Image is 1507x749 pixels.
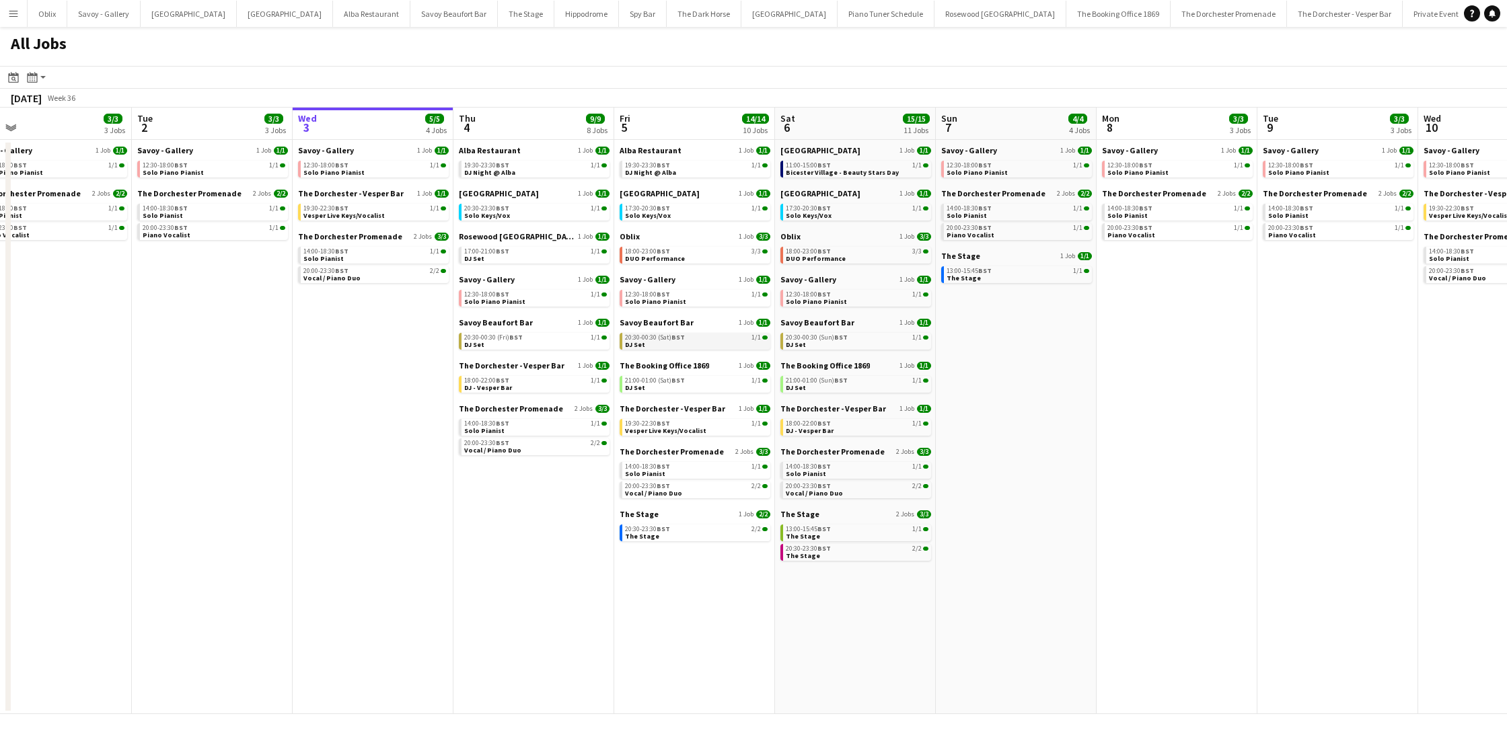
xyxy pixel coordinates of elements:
[498,1,554,27] button: The Stage
[1107,211,1148,220] span: Solo Pianist
[1268,168,1329,177] span: Solo Piano Pianist
[625,204,768,219] a: 17:30-20:30BST1/1Solo Keys/Vox
[298,188,449,198] a: The Dorchester - Vesper Bar1 Job1/1
[912,205,922,212] span: 1/1
[1461,204,1474,212] span: BST
[591,162,600,169] span: 1/1
[595,190,610,198] span: 1/1
[1060,147,1075,155] span: 1 Job
[780,231,801,241] span: Oblix
[298,231,402,241] span: The Dorchester Promenade
[947,205,992,212] span: 14:00-18:30
[417,190,432,198] span: 1 Job
[947,162,992,169] span: 12:30-18:00
[1102,188,1206,198] span: The Dorchester Promenade
[464,162,509,169] span: 19:30-23:30
[1078,252,1092,260] span: 1/1
[917,190,931,198] span: 1/1
[1102,145,1158,155] span: Savoy - Gallery
[143,211,183,220] span: Solo Pianist
[739,233,753,241] span: 1 Job
[335,266,348,275] span: BST
[751,205,761,212] span: 1/1
[459,188,610,198] a: [GEOGRAPHIC_DATA]1 Job1/1
[620,188,770,231] div: [GEOGRAPHIC_DATA]1 Job1/117:30-20:30BST1/1Solo Keys/Vox
[941,251,1092,286] div: The Stage1 Job1/113:00-15:45BST1/1The Stage
[298,231,449,286] div: The Dorchester Promenade2 Jobs3/314:00-18:30BST1/1Solo Pianist20:00-23:30BST2/2Vocal / Piano Duo
[108,225,118,231] span: 1/1
[67,1,141,27] button: Savoy - Gallery
[941,188,1092,198] a: The Dorchester Promenade2 Jobs2/2
[595,233,610,241] span: 1/1
[143,162,188,169] span: 12:30-18:00
[620,188,700,198] span: Goring Hotel
[657,247,670,255] span: BST
[1429,268,1474,274] span: 20:00-23:30
[435,233,449,241] span: 3/3
[1263,188,1413,243] div: The Dorchester Promenade2 Jobs2/214:00-18:30BST1/1Solo Pianist20:00-23:30BST1/1Piano Vocalist
[1102,188,1253,243] div: The Dorchester Promenade2 Jobs2/214:00-18:30BST1/1Solo Pianist20:00-23:30BST1/1Piano Vocalist
[274,147,288,155] span: 1/1
[13,204,27,212] span: BST
[28,1,67,27] button: Oblix
[143,204,285,219] a: 14:00-18:30BST1/1Solo Pianist
[591,248,600,255] span: 1/1
[1234,162,1243,169] span: 1/1
[174,223,188,232] span: BST
[1263,145,1413,155] a: Savoy - Gallery1 Job1/1
[496,161,509,169] span: BST
[625,254,685,263] span: DUO Performance
[464,254,484,263] span: DJ Set
[303,211,385,220] span: Vesper Live Keys/Vocalist
[1300,161,1313,169] span: BST
[947,168,1008,177] span: Solo Piano Pianist
[298,145,354,155] span: Savoy - Gallery
[108,205,118,212] span: 1/1
[1268,161,1411,176] a: 12:30-18:00BST1/1Solo Piano Pianist
[137,188,242,198] span: The Dorchester Promenade
[137,145,288,188] div: Savoy - Gallery1 Job1/112:30-18:00BST1/1Solo Piano Pianist
[430,268,439,274] span: 2/2
[786,161,928,176] a: 11:00-15:00BST1/1Bicester Village - Beauty Stars Day
[786,211,832,220] span: Solo Keys/Vox
[1461,161,1474,169] span: BST
[1300,223,1313,232] span: BST
[620,188,770,198] a: [GEOGRAPHIC_DATA]1 Job1/1
[1263,145,1413,188] div: Savoy - Gallery1 Job1/112:30-18:00BST1/1Solo Piano Pianist
[410,1,498,27] button: Savoy Beaufort Bar
[1395,225,1404,231] span: 1/1
[1102,145,1253,155] a: Savoy - Gallery1 Job1/1
[464,204,607,219] a: 20:30-23:30BST1/1Solo Keys/Vox
[1268,225,1313,231] span: 20:00-23:30
[459,145,610,155] a: Alba Restaurant1 Job1/1
[1102,188,1253,198] a: The Dorchester Promenade2 Jobs2/2
[578,190,593,198] span: 1 Job
[303,162,348,169] span: 12:30-18:00
[143,225,188,231] span: 20:00-23:30
[1234,205,1243,212] span: 1/1
[786,168,899,177] span: Bicester Village - Beauty Stars Day
[459,188,539,198] span: Goring Hotel
[786,204,928,219] a: 17:30-20:30BST1/1Solo Keys/Vox
[625,168,676,177] span: DJ Night @ Alba
[430,248,439,255] span: 1/1
[143,223,285,239] a: 20:00-23:30BST1/1Piano Vocalist
[1379,190,1397,198] span: 2 Jobs
[1078,190,1092,198] span: 2/2
[780,145,860,155] span: Bicester village
[1461,266,1474,275] span: BST
[137,145,193,155] span: Savoy - Gallery
[298,145,449,188] div: Savoy - Gallery1 Job1/112:30-18:00BST1/1Solo Piano Pianist
[303,204,446,219] a: 19:30-22:30BST1/1Vesper Live Keys/Vocalist
[274,190,288,198] span: 2/2
[464,247,607,262] a: 17:00-21:00BST1/1DJ Set
[625,247,768,262] a: 18:00-23:00BST3/3DUO Performance
[947,274,981,282] span: The Stage
[912,162,922,169] span: 1/1
[1399,147,1413,155] span: 1/1
[1395,205,1404,212] span: 1/1
[1107,161,1250,176] a: 12:30-18:00BST1/1Solo Piano Pianist
[947,225,992,231] span: 20:00-23:30
[739,190,753,198] span: 1 Job
[1268,205,1313,212] span: 14:00-18:30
